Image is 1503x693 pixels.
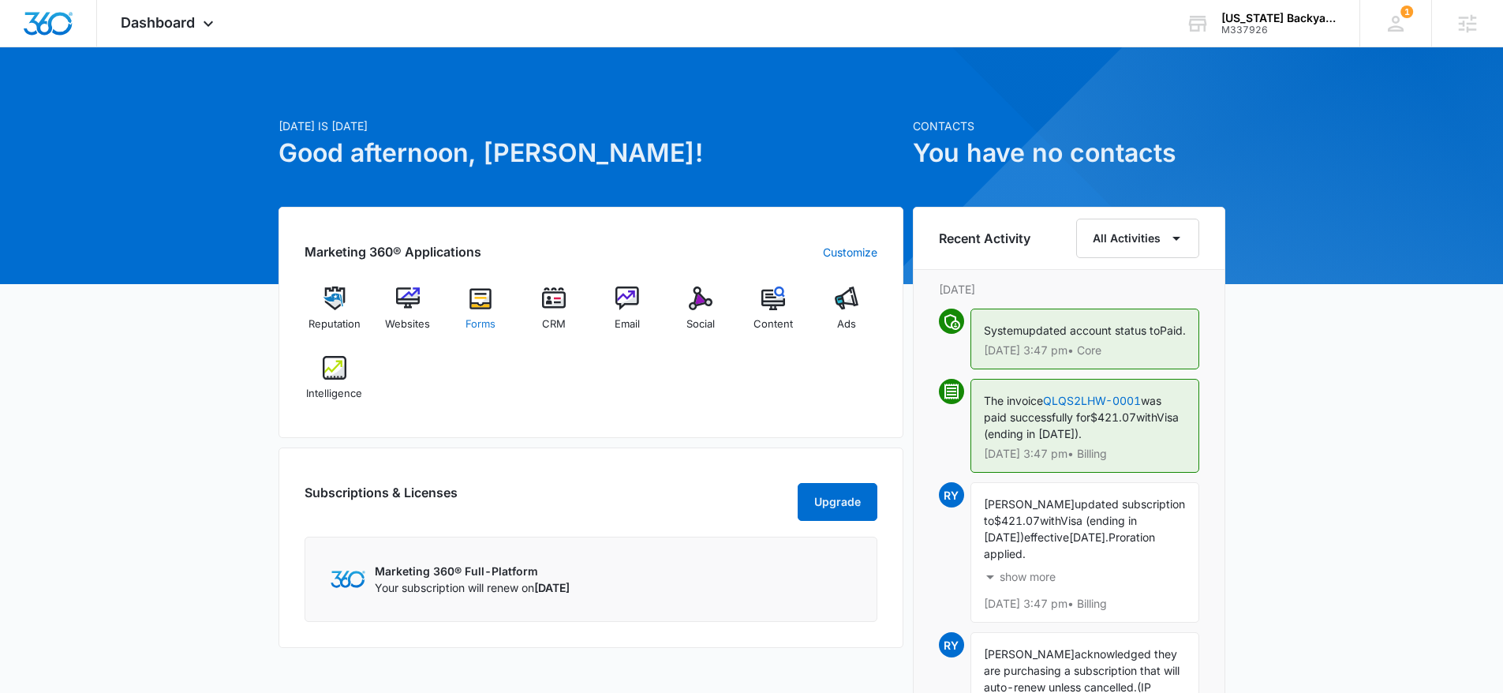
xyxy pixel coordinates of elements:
[823,244,877,260] a: Customize
[817,287,877,343] a: Ads
[305,242,481,261] h2: Marketing 360® Applications
[939,632,964,657] span: RY
[451,287,511,343] a: Forms
[1023,324,1160,337] span: updated account status to
[305,287,365,343] a: Reputation
[686,317,715,332] span: Social
[1136,410,1157,424] span: with
[542,317,566,332] span: CRM
[984,647,1075,661] span: [PERSON_NAME]
[1221,12,1337,24] div: account name
[984,324,1023,337] span: System
[1160,324,1186,337] span: Paid.
[534,581,570,594] span: [DATE]
[913,118,1225,134] p: Contacts
[743,287,804,343] a: Content
[939,281,1199,298] p: [DATE]
[984,497,1075,511] span: [PERSON_NAME]
[1400,6,1413,18] span: 1
[984,394,1043,407] span: The invoice
[279,118,903,134] p: [DATE] is [DATE]
[1400,6,1413,18] div: notifications count
[1000,571,1056,582] p: show more
[121,14,195,31] span: Dashboard
[1040,514,1060,527] span: with
[377,287,438,343] a: Websites
[305,356,365,413] a: Intelligence
[615,317,640,332] span: Email
[375,563,570,579] p: Marketing 360® Full-Platform
[1043,394,1141,407] a: QLQS2LHW-0001
[1069,530,1109,544] span: [DATE].
[798,483,877,521] button: Upgrade
[753,317,793,332] span: Content
[375,579,570,596] p: Your subscription will renew on
[939,229,1030,248] h6: Recent Activity
[1090,410,1136,424] span: $421.07
[837,317,856,332] span: Ads
[1221,24,1337,36] div: account id
[939,482,964,508] span: RY
[984,562,1056,592] button: show more
[524,287,585,343] a: CRM
[465,317,495,332] span: Forms
[913,134,1225,172] h1: You have no contacts
[994,514,1040,527] span: $421.07
[1076,219,1199,258] button: All Activities
[984,514,1137,544] span: Visa (ending in [DATE])
[984,345,1186,356] p: [DATE] 3:47 pm • Core
[984,497,1185,527] span: updated subscription to
[984,448,1186,459] p: [DATE] 3:47 pm • Billing
[385,317,430,332] span: Websites
[1024,530,1069,544] span: effective
[331,571,365,587] img: Marketing 360 Logo
[670,287,731,343] a: Social
[279,134,903,172] h1: Good afternoon, [PERSON_NAME]!
[305,483,458,515] h2: Subscriptions & Licenses
[984,598,1186,609] p: [DATE] 3:47 pm • Billing
[308,317,361,332] span: Reputation
[597,287,658,343] a: Email
[306,386,362,402] span: Intelligence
